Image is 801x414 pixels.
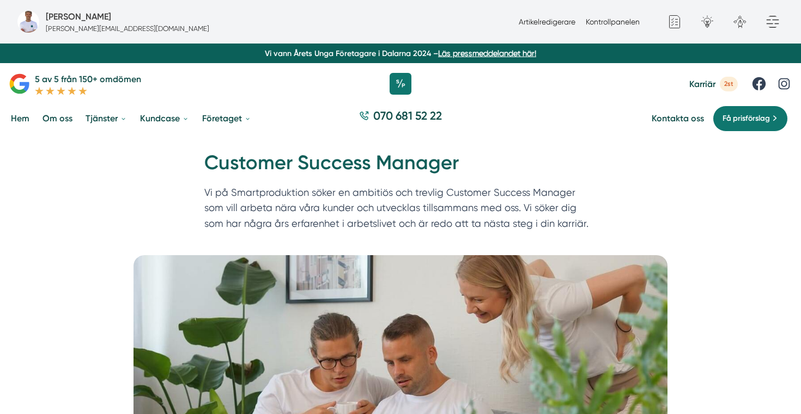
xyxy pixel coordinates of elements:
[438,49,536,58] a: Läs pressmeddelandet här!
[138,104,191,132] a: Kundcase
[83,104,129,132] a: Tjänster
[204,150,597,185] h1: Customer Success Manager
[204,185,597,237] p: Vi på Smartproduktion söker en ambitiös och trevlig Customer Success Manager som vill arbeta nära...
[355,108,446,129] a: 070 681 52 22
[200,104,253,132] a: Företaget
[652,113,704,123] a: Kontakta oss
[586,17,640,26] a: Kontrollpanelen
[689,77,738,91] a: Karriär 2st
[9,104,32,132] a: Hem
[713,106,788,132] a: Få prisförslag
[46,10,111,23] h5: Administratör
[17,11,39,33] img: foretagsbild-pa-smartproduktion-en-webbyraer-i-dalarnas-lan.png
[40,104,75,132] a: Om oss
[4,48,797,59] p: Vi vann Årets Unga Företagare i Dalarna 2024 –
[720,77,738,91] span: 2st
[519,17,575,26] a: Artikelredigerare
[373,108,442,123] span: 070 681 52 22
[46,23,209,34] p: [PERSON_NAME][EMAIL_ADDRESS][DOMAIN_NAME]
[689,79,715,89] span: Karriär
[723,113,770,125] span: Få prisförslag
[35,72,141,86] p: 5 av 5 från 150+ omdömen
